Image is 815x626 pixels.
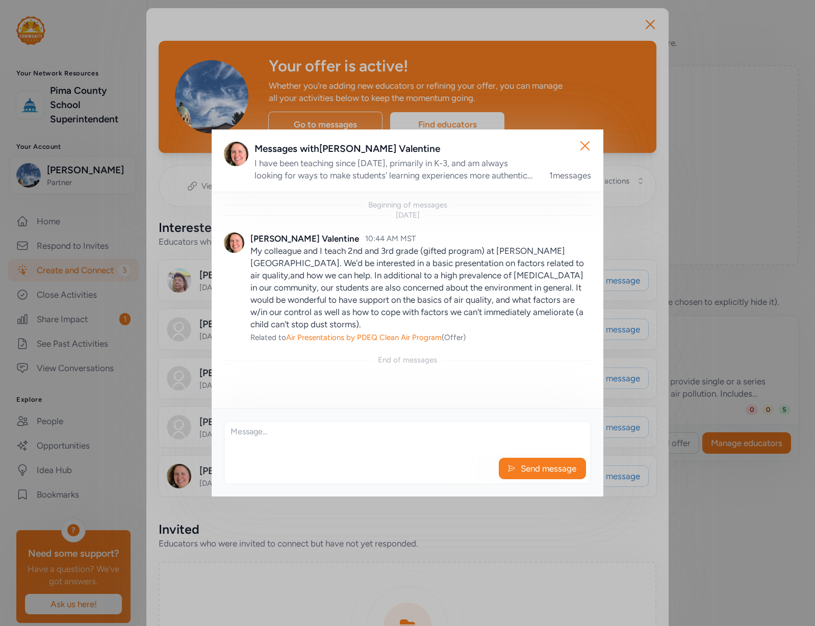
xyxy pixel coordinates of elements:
span: Related to (Offer) [250,333,466,342]
div: End of messages [378,355,437,365]
div: [PERSON_NAME] Valentine [250,232,359,245]
div: Beginning of messages [368,200,447,210]
div: 1 messages [549,169,591,181]
span: Air Presentations by PDEQ Clean Air Program [286,333,442,342]
img: Avatar [224,232,244,253]
div: I have been teaching since [DATE], primarily in K-3, and am always looking for ways to make stude... [254,157,537,181]
span: Send message [520,462,577,475]
span: 10:44 AM MST [365,234,416,243]
div: Messages with [PERSON_NAME] Valentine [254,142,591,156]
p: My colleague and I teach 2nd and 3rd grade (gifted program) at [PERSON_NAME][GEOGRAPHIC_DATA]. We... [250,245,591,330]
div: [DATE] [396,210,420,220]
img: Avatar [224,142,248,166]
button: Send message [499,458,586,479]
